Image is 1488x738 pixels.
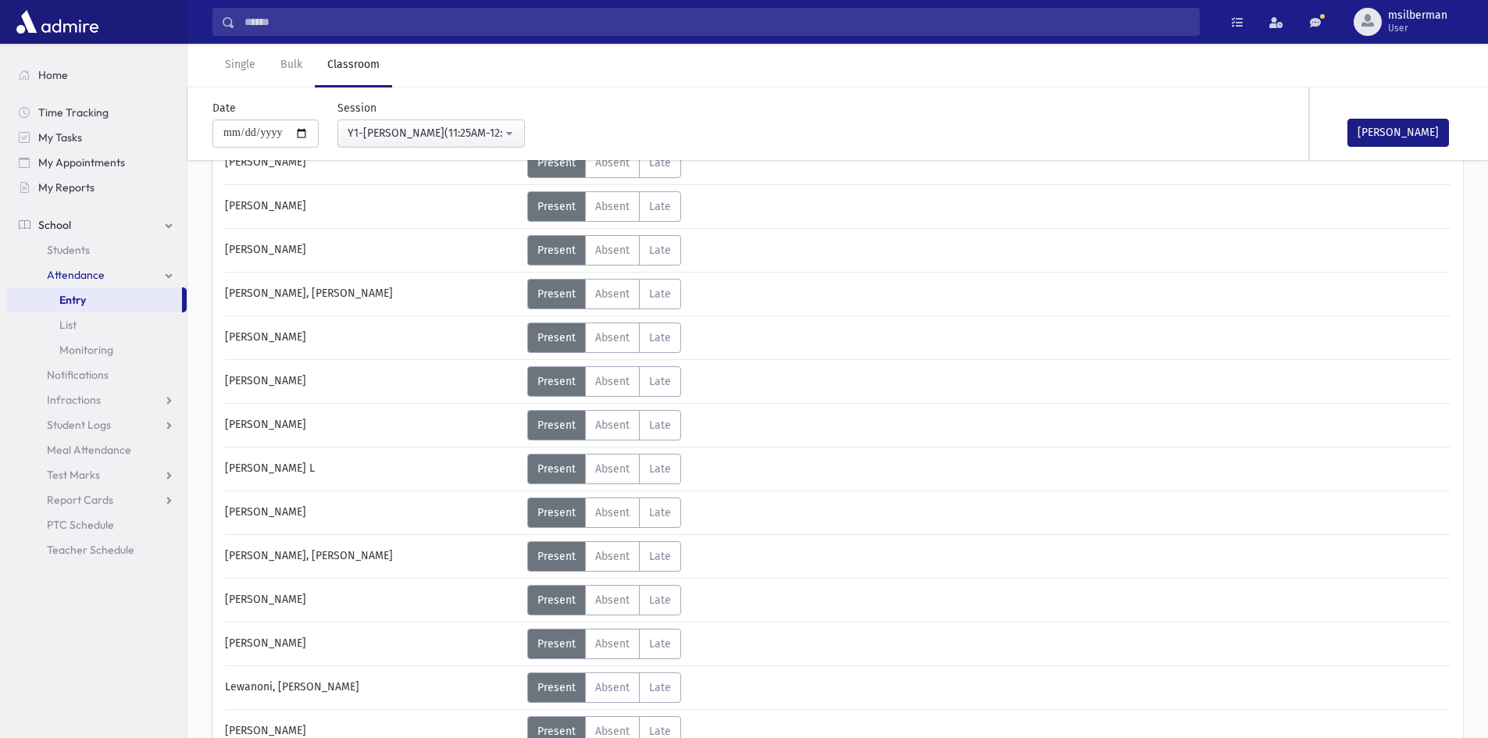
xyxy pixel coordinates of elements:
a: Time Tracking [6,100,187,125]
a: Student Logs [6,412,187,437]
a: Test Marks [6,462,187,487]
span: Test Marks [47,468,100,482]
a: Entry [6,287,182,312]
div: AttTypes [527,629,681,659]
span: Late [649,725,671,738]
span: Absent [595,156,630,169]
a: PTC Schedule [6,512,187,537]
a: Single [212,44,268,87]
div: AttTypes [527,148,681,178]
span: Present [537,200,576,213]
div: [PERSON_NAME] [217,497,527,528]
a: My Appointments [6,150,187,175]
span: School [38,218,71,232]
div: AttTypes [527,279,681,309]
div: AttTypes [527,191,681,222]
span: Time Tracking [38,105,109,119]
span: Absent [595,594,630,607]
span: Late [649,331,671,344]
span: Present [537,637,576,651]
span: My Appointments [38,155,125,169]
span: Late [649,681,671,694]
span: Late [649,156,671,169]
div: AttTypes [527,454,681,484]
span: Present [537,594,576,607]
span: Late [649,594,671,607]
span: Teacher Schedule [47,543,134,557]
a: Notifications [6,362,187,387]
span: Present [537,725,576,738]
div: AttTypes [527,497,681,528]
a: Report Cards [6,487,187,512]
span: Late [649,375,671,388]
a: Infractions [6,387,187,412]
a: List [6,312,187,337]
span: Home [38,68,68,82]
span: Students [47,243,90,257]
span: Absent [595,550,630,563]
a: Bulk [268,44,315,87]
span: Entry [59,293,86,307]
span: Absent [595,331,630,344]
span: Present [537,506,576,519]
span: Attendance [47,268,105,282]
span: My Reports [38,180,95,194]
span: Late [649,244,671,257]
span: Present [537,156,576,169]
span: Present [537,681,576,694]
span: Late [649,287,671,301]
div: AttTypes [527,410,681,440]
span: Absent [595,725,630,738]
span: Infractions [47,393,101,407]
input: Search [235,8,1199,36]
div: AttTypes [527,366,681,397]
a: My Reports [6,175,187,200]
span: Absent [595,681,630,694]
a: Students [6,237,187,262]
button: [PERSON_NAME] [1347,119,1449,147]
span: Present [537,287,576,301]
img: AdmirePro [12,6,102,37]
span: Late [649,637,671,651]
div: [PERSON_NAME], [PERSON_NAME] [217,279,527,309]
div: AttTypes [527,323,681,353]
div: [PERSON_NAME] [217,410,527,440]
div: AttTypes [527,585,681,615]
a: Attendance [6,262,187,287]
a: Meal Attendance [6,437,187,462]
div: [PERSON_NAME] L [217,454,527,484]
a: Teacher Schedule [6,537,187,562]
span: Absent [595,462,630,476]
div: AttTypes [527,541,681,572]
span: Present [537,244,576,257]
div: AttTypes [527,672,681,703]
span: Absent [595,287,630,301]
span: Student Logs [47,418,111,432]
div: [PERSON_NAME] [217,235,527,266]
span: Late [649,550,671,563]
button: Y1-Haguth Beparshiyos Hatorah(11:25AM-12:10PM) [337,119,525,148]
a: Classroom [315,44,392,87]
span: Notifications [47,368,109,382]
div: [PERSON_NAME] [217,366,527,397]
div: [PERSON_NAME] [217,323,527,353]
span: Absent [595,637,630,651]
div: [PERSON_NAME] [217,148,527,178]
div: Y1-[PERSON_NAME](11:25AM-12:10PM) [348,125,502,141]
span: Present [537,419,576,432]
span: Late [649,419,671,432]
span: Absent [595,419,630,432]
span: Present [537,550,576,563]
span: Late [649,200,671,213]
label: Session [337,100,376,116]
label: Date [212,100,236,116]
div: [PERSON_NAME] [217,585,527,615]
a: Home [6,62,187,87]
div: [PERSON_NAME] [217,629,527,659]
span: My Tasks [38,130,82,144]
a: My Tasks [6,125,187,150]
span: Meal Attendance [47,443,131,457]
div: [PERSON_NAME], [PERSON_NAME] [217,541,527,572]
a: Monitoring [6,337,187,362]
div: Lewanoni, [PERSON_NAME] [217,672,527,703]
